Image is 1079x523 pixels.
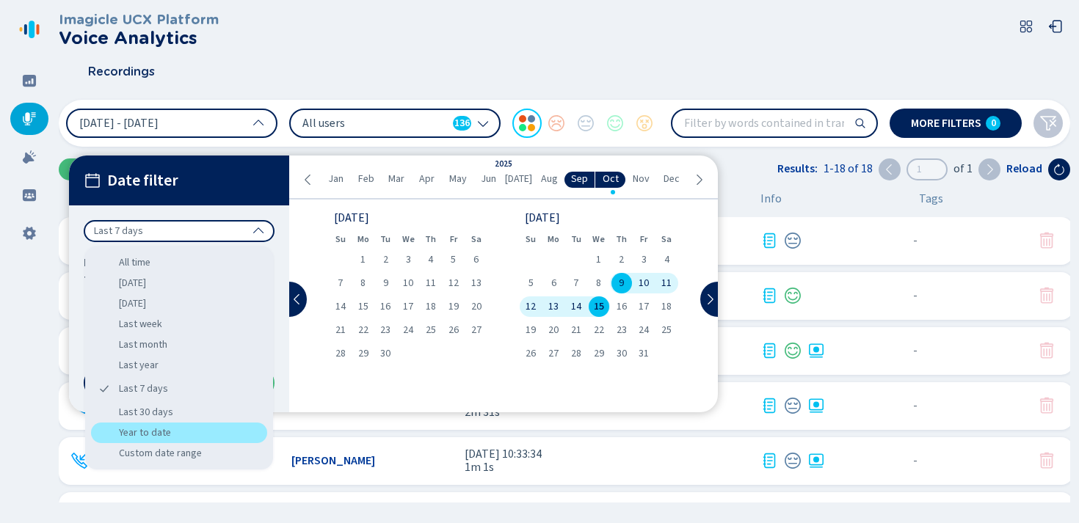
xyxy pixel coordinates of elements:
svg: search [854,117,866,129]
div: Sun Oct 05 2025 [520,273,542,293]
div: Sat Sep 27 2025 [465,320,487,340]
svg: tick [98,383,110,395]
div: Fri Oct 31 2025 [633,343,655,364]
span: 22 [358,325,368,335]
div: [DATE] [525,213,673,223]
div: Sun Oct 19 2025 [520,320,542,340]
span: 8 [596,278,601,288]
span: 1 [596,255,601,265]
span: 4 [428,255,433,265]
svg: screen-rec [807,397,825,414]
div: Thu Oct 16 2025 [610,296,633,317]
svg: trash-fill [1038,342,1056,359]
span: No tags assigned [913,289,918,302]
svg: trash-fill [1038,287,1056,304]
span: 6 [473,255,479,265]
h2: Voice Analytics [59,28,219,48]
span: All users [302,115,447,131]
button: Your role doesn't allow you to delete this conversation [1038,452,1056,469]
svg: chevron-right [984,164,995,175]
div: Fri Sep 19 2025 [442,296,465,317]
abbr: Wednesday [402,234,415,244]
div: Alarms [10,141,48,173]
svg: funnel-disabled [1039,114,1057,132]
button: More filters0 [890,109,1022,138]
div: Last month [91,334,267,355]
div: Fri Oct 10 2025 [633,273,655,293]
div: Wed Oct 08 2025 [587,273,610,293]
svg: telephone-inbound [70,397,88,414]
div: Tue Oct 28 2025 [565,343,588,364]
span: Last 7 days [94,224,143,238]
div: Fri Oct 03 2025 [633,249,655,270]
div: Fri Sep 05 2025 [442,249,465,270]
span: 23 [617,325,627,335]
button: Previous page [879,158,901,180]
span: 10 [639,278,649,288]
svg: chevron-left [302,174,314,186]
span: 1 [360,255,366,265]
div: Sat Sep 20 2025 [465,296,487,317]
span: 25 [426,325,436,335]
div: Thu Oct 30 2025 [610,343,633,364]
span: Feb [358,173,374,185]
span: 7 [338,278,343,288]
span: Apr [419,173,435,185]
span: Dec [664,173,680,185]
div: Positive sentiment [784,342,802,359]
div: Transcription available [760,452,778,469]
span: 3 [406,255,411,265]
span: No tags assigned [913,399,918,412]
abbr: Wednesday [592,234,605,244]
div: Mon Sep 01 2025 [352,249,374,270]
span: Recordings [88,65,155,78]
svg: calendar [84,172,101,189]
span: 29 [358,348,368,359]
button: Your role doesn't allow you to delete this conversation [1038,287,1056,304]
div: Mon Sep 08 2025 [352,273,374,293]
span: 26 [448,325,459,335]
span: From [84,254,113,271]
span: 20 [548,325,559,335]
div: Wed Sep 17 2025 [397,296,420,317]
div: Sat Oct 18 2025 [655,296,678,317]
span: Reload [1006,162,1042,175]
div: Mon Sep 29 2025 [352,343,374,364]
abbr: Friday [450,234,457,244]
div: Fri Oct 17 2025 [633,296,655,317]
div: Dashboard [10,65,48,97]
abbr: Tuesday [571,234,581,244]
svg: chevron-left [291,293,303,305]
svg: box-arrow-left [1048,19,1063,34]
svg: dashboard-filled [22,73,37,88]
span: Aug [541,173,558,185]
div: Tue Sep 02 2025 [374,249,397,270]
span: 2 [383,255,388,265]
div: Wed Sep 24 2025 [397,320,420,340]
span: Nov [633,173,650,185]
div: Sat Oct 04 2025 [655,249,678,270]
svg: screen-rec [807,452,825,469]
span: 28 [335,348,346,359]
span: 31 [639,348,649,359]
button: [DATE] - [DATE] [66,109,277,138]
div: Tue Oct 21 2025 [565,320,588,340]
div: Sat Sep 06 2025 [465,249,487,270]
span: 19 [448,301,459,312]
span: 21 [335,325,346,335]
abbr: Sunday [335,234,346,244]
span: 4 [664,255,669,265]
span: Oct [603,173,619,185]
abbr: Saturday [471,234,482,244]
h3: Imagicle UCX Platform [59,12,219,28]
span: 14 [571,301,581,312]
svg: journal-text [760,232,778,249]
div: Tue Oct 07 2025 [565,273,588,293]
span: Jan [328,173,344,185]
span: Jun [481,173,496,185]
button: Your role doesn't allow you to delete this conversation [1038,342,1056,359]
svg: journal-text [760,397,778,414]
div: Screen recording available [807,397,825,414]
span: 17 [403,301,413,312]
abbr: Sunday [526,234,536,244]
